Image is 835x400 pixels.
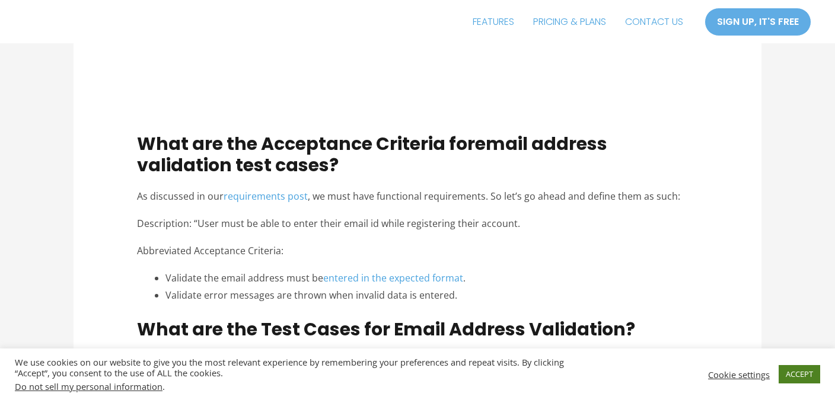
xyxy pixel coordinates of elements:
[616,7,693,37] a: CONTACT US
[224,190,308,203] a: requirements post
[137,316,635,342] strong: What are the Test Cases for Email Address Validation?
[15,381,579,392] div: .
[779,365,820,383] a: ACCEPT
[705,8,811,36] a: SIGN UP, IT'S FREE
[463,7,693,37] nav: Site Navigation
[137,188,699,206] p: As discussed in our , we must have functional requirements. So let’s go ahead and define them as ...
[15,357,579,392] div: We use cookies on our website to give you the most relevant experience by remembering your prefer...
[165,287,699,305] li: Validate error messages are thrown when invalid data is entered.
[165,270,699,287] li: Validate the email address must be .
[137,242,699,260] p: Abbreviated Acceptance Criteria:
[708,369,770,380] a: Cookie settings
[137,131,607,178] span: email address validation test cases
[524,7,616,37] a: PRICING & PLANS
[15,380,162,392] a: Do not sell my personal information
[137,215,699,233] p: Description: “User must be able to enter their email id while registering their account.
[463,7,524,37] a: FEATURES
[137,131,607,178] strong: What are the Acceptance Criteria for ?
[323,271,463,284] a: entered in the expected format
